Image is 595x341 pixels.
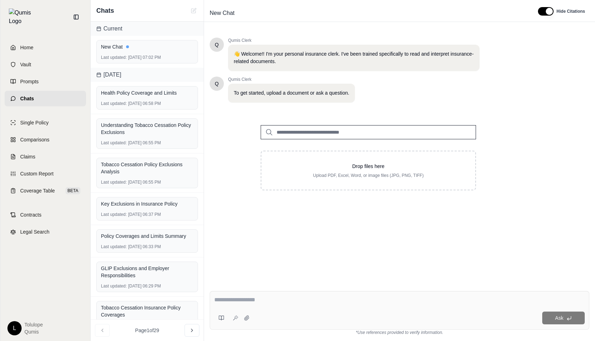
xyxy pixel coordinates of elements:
[20,95,34,102] span: Chats
[5,91,86,106] a: Chats
[20,78,39,85] span: Prompts
[101,244,193,250] div: [DATE] 06:33 PM
[101,140,193,146] div: [DATE] 06:55 PM
[101,304,193,318] div: Tobacco Cessation Insurance Policy Coverages
[96,6,114,16] span: Chats
[101,55,127,60] span: Last updated:
[70,11,82,23] button: Collapse sidebar
[215,41,219,48] span: Hello
[101,101,127,106] span: Last updated:
[101,283,127,289] span: Last updated:
[5,166,86,181] a: Custom Report
[66,187,80,194] span: BETA
[5,224,86,240] a: Legal Search
[20,136,49,143] span: Comparisons
[20,211,41,218] span: Contracts
[24,328,43,335] span: Qumis
[5,207,86,223] a: Contracts
[20,119,49,126] span: Single Policy
[101,161,193,175] div: Tobacco Cessation Policy Exclusions Analysis
[228,77,355,82] span: Qumis Clerk
[135,327,159,334] span: Page 1 of 29
[91,68,204,82] div: [DATE]
[234,89,349,97] p: To get started, upload a document or ask a question.
[189,6,198,15] button: New Chat
[5,149,86,164] a: Claims
[20,61,31,68] span: Vault
[20,153,35,160] span: Claims
[20,44,33,51] span: Home
[273,163,464,170] p: Drop files here
[101,140,127,146] span: Last updated:
[101,122,193,136] div: Understanding Tobacco Cessation Policy Exclusions
[20,228,50,235] span: Legal Search
[101,233,193,240] div: Policy Coverages and Limits Summary
[91,22,204,36] div: Current
[101,244,127,250] span: Last updated:
[556,9,585,14] span: Hide Citations
[101,212,193,217] div: [DATE] 06:37 PM
[215,80,219,87] span: Hello
[101,283,193,289] div: [DATE] 06:29 PM
[24,321,43,328] span: Tolulope
[101,89,193,96] div: Health Policy Coverage and Limits
[5,74,86,89] a: Prompts
[9,9,35,26] img: Qumis Logo
[101,200,193,207] div: Key Exclusions in Insurance Policy
[207,7,529,19] div: Edit Title
[101,265,193,279] div: GLIP Exclusions and Employer Responsibilities
[5,40,86,55] a: Home
[5,57,86,72] a: Vault
[7,321,22,335] div: L
[101,55,193,60] div: [DATE] 07:02 PM
[542,312,585,324] button: Ask
[101,43,193,50] div: New Chat
[5,183,86,199] a: Coverage TableBETA
[101,101,193,106] div: [DATE] 06:58 PM
[101,212,127,217] span: Last updated:
[20,187,55,194] span: Coverage Table
[101,179,127,185] span: Last updated:
[273,173,464,178] p: Upload PDF, Excel, Word, or image files (JPG, PNG, TIFF)
[20,170,53,177] span: Custom Report
[207,7,237,19] span: New Chat
[5,132,86,147] a: Comparisons
[210,330,589,335] div: *Use references provided to verify information.
[228,38,480,43] span: Qumis Clerk
[555,315,563,321] span: Ask
[5,115,86,130] a: Single Policy
[101,179,193,185] div: [DATE] 06:55 PM
[234,50,474,65] p: 👋 Welcome!! I'm your personal insurance clerk. I've been trained specifically to read and interpr...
